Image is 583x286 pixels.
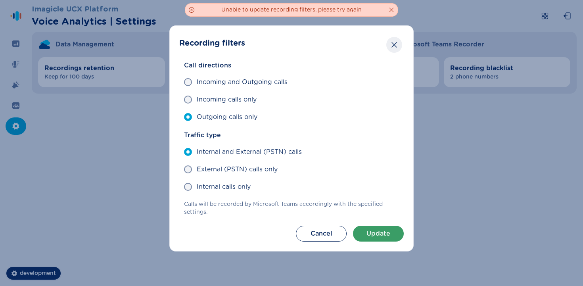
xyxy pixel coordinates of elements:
[184,131,221,140] span: Traffic type
[296,226,347,242] button: Cancel
[197,182,251,192] span: Internal calls only
[184,61,231,70] span: Call directions
[179,35,404,51] header: Recording filters
[353,226,404,242] button: Update
[386,37,402,53] button: Close
[197,165,278,174] span: External (PSTN) calls only
[197,77,288,87] span: Incoming and Outgoing calls
[184,200,404,216] span: Calls will be recorded by Microsoft Teams accordingly with the specified settings.
[197,147,302,157] span: Internal and External (PSTN) calls
[197,95,257,104] span: Incoming calls only
[197,112,257,122] span: Outgoing calls only
[221,6,362,14] span: Unable to update recording filters, please try again
[387,5,396,15] button: Clear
